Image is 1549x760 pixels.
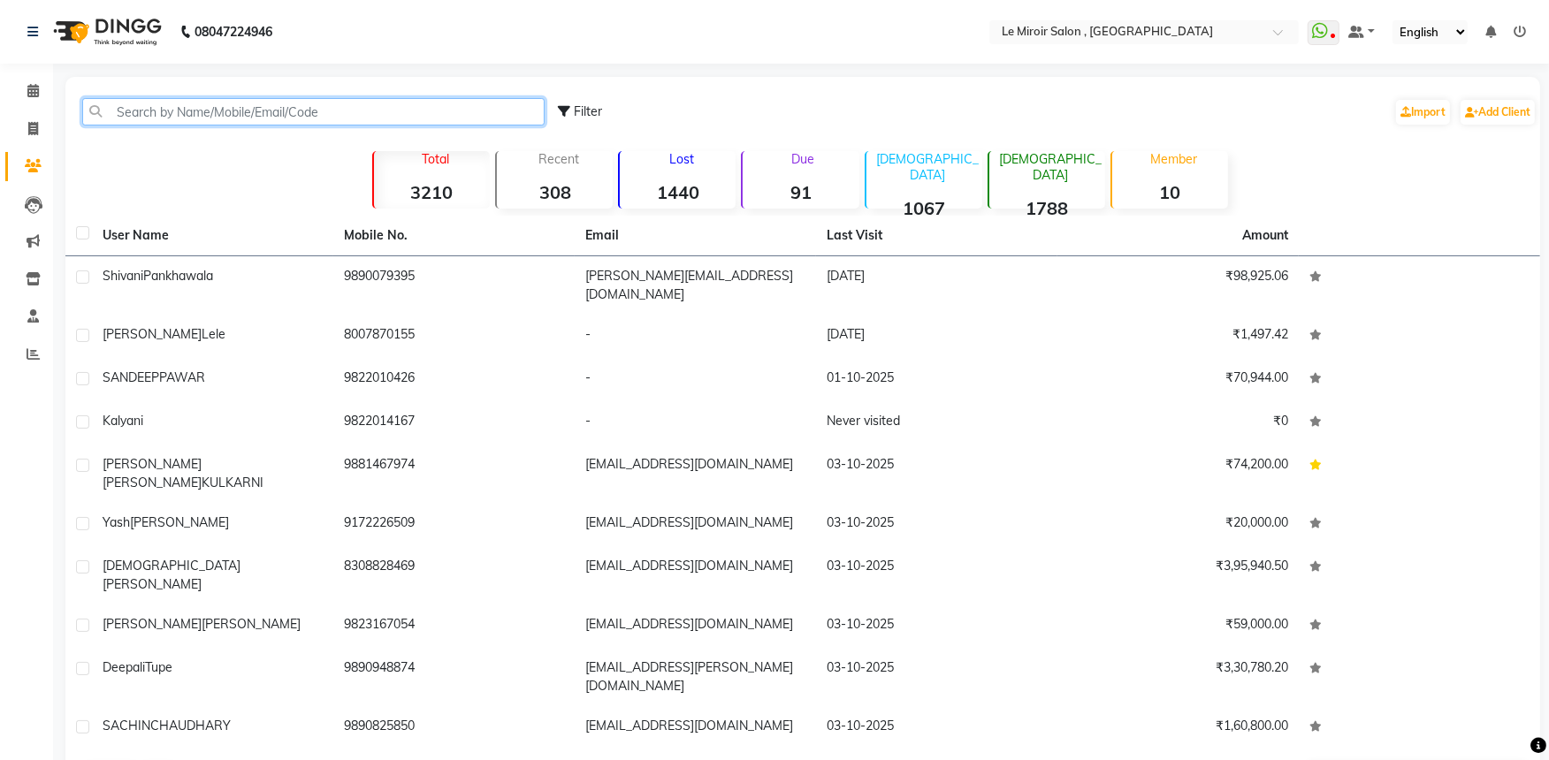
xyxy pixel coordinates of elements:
[143,268,213,284] span: Pankhawala
[45,7,166,57] img: logo
[874,151,982,183] p: [DEMOGRAPHIC_DATA]
[816,256,1057,315] td: [DATE]
[989,197,1105,219] strong: 1788
[497,181,613,203] strong: 308
[103,718,150,733] span: SACHIN
[103,558,240,574] span: [DEMOGRAPHIC_DATA]
[1057,256,1299,315] td: ₹98,925.06
[1057,503,1299,546] td: ₹20,000.00
[202,326,225,342] span: Lele
[1057,648,1299,706] td: ₹3,30,780.20
[1232,216,1299,255] th: Amount
[575,256,816,315] td: [PERSON_NAME][EMAIL_ADDRESS][DOMAIN_NAME]
[575,648,816,706] td: [EMAIL_ADDRESS][PERSON_NAME][DOMAIN_NAME]
[996,151,1105,183] p: [DEMOGRAPHIC_DATA]
[374,181,490,203] strong: 3210
[103,659,145,675] span: Deepali
[1057,358,1299,401] td: ₹70,944.00
[575,358,816,401] td: -
[575,315,816,358] td: -
[333,546,575,604] td: 8308828469
[103,413,143,429] span: Kalyani
[333,706,575,749] td: 9890825850
[1119,151,1228,167] p: Member
[333,401,575,445] td: 9822014167
[1461,100,1535,125] a: Add Client
[202,616,301,632] span: [PERSON_NAME]
[130,514,229,530] span: [PERSON_NAME]
[575,503,816,546] td: [EMAIL_ADDRESS][DOMAIN_NAME]
[746,151,858,167] p: Due
[333,358,575,401] td: 9822010426
[1057,546,1299,604] td: ₹3,95,940.50
[103,369,159,385] span: SANDEEP
[150,718,231,733] span: CHAUDHARY
[575,706,816,749] td: [EMAIL_ADDRESS][DOMAIN_NAME]
[574,103,602,119] span: Filter
[816,315,1057,358] td: [DATE]
[1057,706,1299,749] td: ₹1,60,800.00
[1396,100,1450,125] a: Import
[333,256,575,315] td: 9890079395
[333,503,575,546] td: 9172226509
[1112,181,1228,203] strong: 10
[1057,315,1299,358] td: ₹1,497.42
[92,216,333,256] th: User Name
[103,576,202,592] span: [PERSON_NAME]
[333,445,575,503] td: 9881467974
[743,181,858,203] strong: 91
[816,503,1057,546] td: 03-10-2025
[816,445,1057,503] td: 03-10-2025
[195,7,272,57] b: 08047224946
[575,216,816,256] th: Email
[816,648,1057,706] td: 03-10-2025
[1057,604,1299,648] td: ₹59,000.00
[82,98,545,125] input: Search by Name/Mobile/Email/Code
[1057,401,1299,445] td: ₹0
[816,546,1057,604] td: 03-10-2025
[103,326,202,342] span: [PERSON_NAME]
[381,151,490,167] p: Total
[103,616,202,632] span: [PERSON_NAME]
[504,151,613,167] p: Recent
[816,358,1057,401] td: 01-10-2025
[202,475,263,490] span: KULKARNI
[627,151,736,167] p: Lost
[816,706,1057,749] td: 03-10-2025
[575,401,816,445] td: -
[575,604,816,648] td: [EMAIL_ADDRESS][DOMAIN_NAME]
[333,216,575,256] th: Mobile No.
[103,268,143,284] span: Shivani
[816,604,1057,648] td: 03-10-2025
[159,369,205,385] span: PAWAR
[816,401,1057,445] td: Never visited
[866,197,982,219] strong: 1067
[103,456,202,490] span: [PERSON_NAME] [PERSON_NAME]
[575,445,816,503] td: [EMAIL_ADDRESS][DOMAIN_NAME]
[1057,445,1299,503] td: ₹74,200.00
[575,546,816,604] td: [EMAIL_ADDRESS][DOMAIN_NAME]
[333,648,575,706] td: 9890948874
[145,659,172,675] span: Tupe
[333,604,575,648] td: 9823167054
[103,514,130,530] span: Yash
[333,315,575,358] td: 8007870155
[816,216,1057,256] th: Last Visit
[620,181,736,203] strong: 1440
